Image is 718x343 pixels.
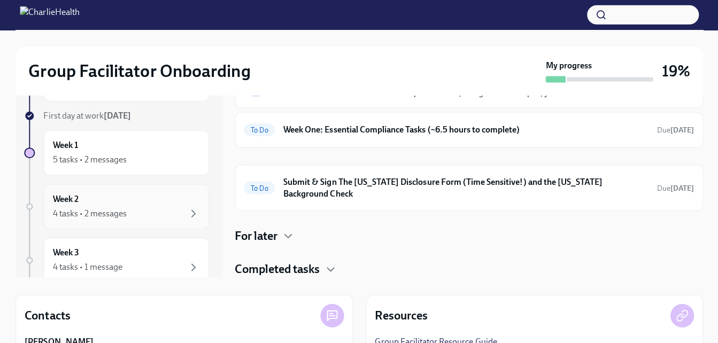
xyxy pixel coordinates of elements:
a: Week 15 tasks • 2 messages [26,130,210,175]
div: For later [235,227,701,243]
h6: Week 1 [54,139,79,151]
h4: Contacts [26,306,72,322]
h6: Week One: Essential Compliance Tasks (~6.5 hours to complete) [283,123,646,135]
h4: Completed tasks [235,260,320,276]
h6: Week 2 [54,192,80,204]
h6: Submit & Sign The [US_STATE] Disclosure Form (Time Sensitive!) and the [US_STATE] Background Check [283,175,646,199]
img: CharlieHealth [21,6,81,24]
span: To Do [244,183,275,191]
span: First day at work [45,110,132,120]
h6: Week 3 [54,246,80,258]
span: Due [655,125,692,134]
div: 5 tasks • 2 messages [54,153,128,165]
h4: Resources [375,306,427,322]
div: 4 tasks • 1 message [54,260,123,272]
a: First day at work[DATE] [26,110,210,121]
div: Completed tasks [235,260,701,276]
a: Week 24 tasks • 2 messages [26,183,210,228]
h4: For later [235,227,277,243]
a: To DoSubmit & Sign The [US_STATE] Disclosure Form (Time Sensitive!) and the [US_STATE] Background... [244,173,692,201]
span: To Do [244,126,275,134]
h2: Group Facilitator Onboarding [30,60,251,82]
h3: 19% [660,61,688,81]
span: Due [655,183,692,192]
strong: [DATE] [668,125,692,134]
strong: [DATE] [668,183,692,192]
a: Week 34 tasks • 1 message [26,237,210,282]
span: September 3rd, 2025 10:00 [655,182,692,192]
strong: My progress [544,60,590,72]
div: 4 tasks • 2 messages [54,207,128,219]
strong: [DATE] [105,110,132,120]
a: To DoWeek One: Essential Compliance Tasks (~6.5 hours to complete)Due[DATE] [244,121,692,138]
span: September 1st, 2025 10:00 [655,124,692,135]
